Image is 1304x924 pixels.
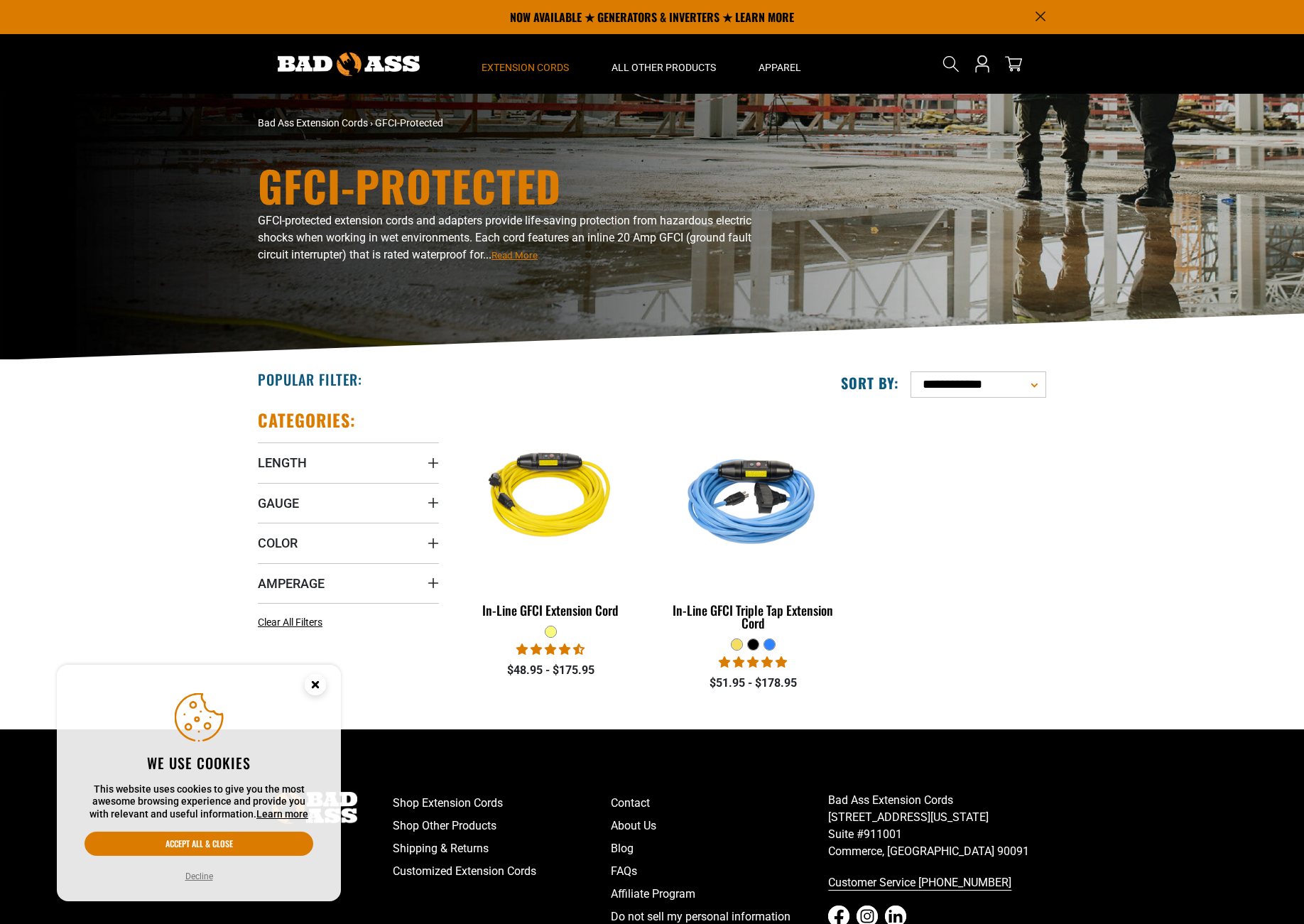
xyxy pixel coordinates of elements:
aside: Cookie Consent [57,665,341,902]
a: Shipping & Returns [393,837,611,860]
div: $48.95 - $175.95 [460,662,641,679]
summary: Amperage [258,563,439,603]
a: About Us [611,815,829,837]
nav: breadcrumbs [258,116,776,131]
p: This website uses cookies to give you the most awesome browsing experience and provide you with r... [85,783,313,821]
h2: Categories: [258,409,356,431]
summary: Color [258,523,439,562]
img: Light Blue [663,416,842,580]
a: Customer Service [PHONE_NUMBER] [828,871,1046,894]
span: Apparel [759,61,801,74]
button: Accept all & close [85,832,313,856]
span: Gauge [258,495,299,511]
summary: Apparel [737,34,822,94]
summary: Search [940,53,962,75]
a: FAQs [611,860,829,883]
span: Length [258,455,307,471]
summary: Length [258,442,439,482]
div: $51.95 - $178.95 [663,675,844,692]
summary: All Other Products [590,34,737,94]
h2: We use cookies [85,754,313,772]
span: GFCI-Protected [375,117,443,129]
span: GFCI-protected extension cords and adapters provide life-saving protection from hazardous electri... [258,214,751,261]
span: Clear All Filters [258,616,322,628]
img: Bad Ass Extension Cords [278,53,420,76]
span: Color [258,535,298,551]
span: › [370,117,373,129]
span: 4.62 stars [516,643,585,656]
a: Affiliate Program [611,883,829,906]
summary: Extension Cords [460,34,590,94]
h2: Popular Filter: [258,370,362,388]
span: Extension Cords [482,61,569,74]
span: 5.00 stars [719,656,787,669]
h1: GFCI-Protected [258,164,776,207]
summary: Gauge [258,483,439,523]
a: Yellow In-Line GFCI Extension Cord [460,409,641,625]
a: Shop Extension Cords [393,792,611,815]
a: Shop Other Products [393,815,611,837]
span: Read More [491,250,538,261]
span: Amperage [258,575,325,592]
div: In-Line GFCI Extension Cord [460,604,641,616]
a: Customized Extension Cords [393,860,611,883]
a: Bad Ass Extension Cords [258,117,368,129]
a: Contact [611,792,829,815]
img: Yellow [462,416,641,580]
div: In-Line GFCI Triple Tap Extension Cord [663,604,844,629]
a: Clear All Filters [258,615,328,630]
span: All Other Products [612,61,716,74]
label: Sort by: [841,374,899,392]
a: Learn more [256,808,308,820]
button: Decline [181,869,217,884]
a: Blog [611,837,829,860]
a: Light Blue In-Line GFCI Triple Tap Extension Cord [663,409,844,638]
p: Bad Ass Extension Cords [STREET_ADDRESS][US_STATE] Suite #911001 Commerce, [GEOGRAPHIC_DATA] 90091 [828,792,1046,860]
